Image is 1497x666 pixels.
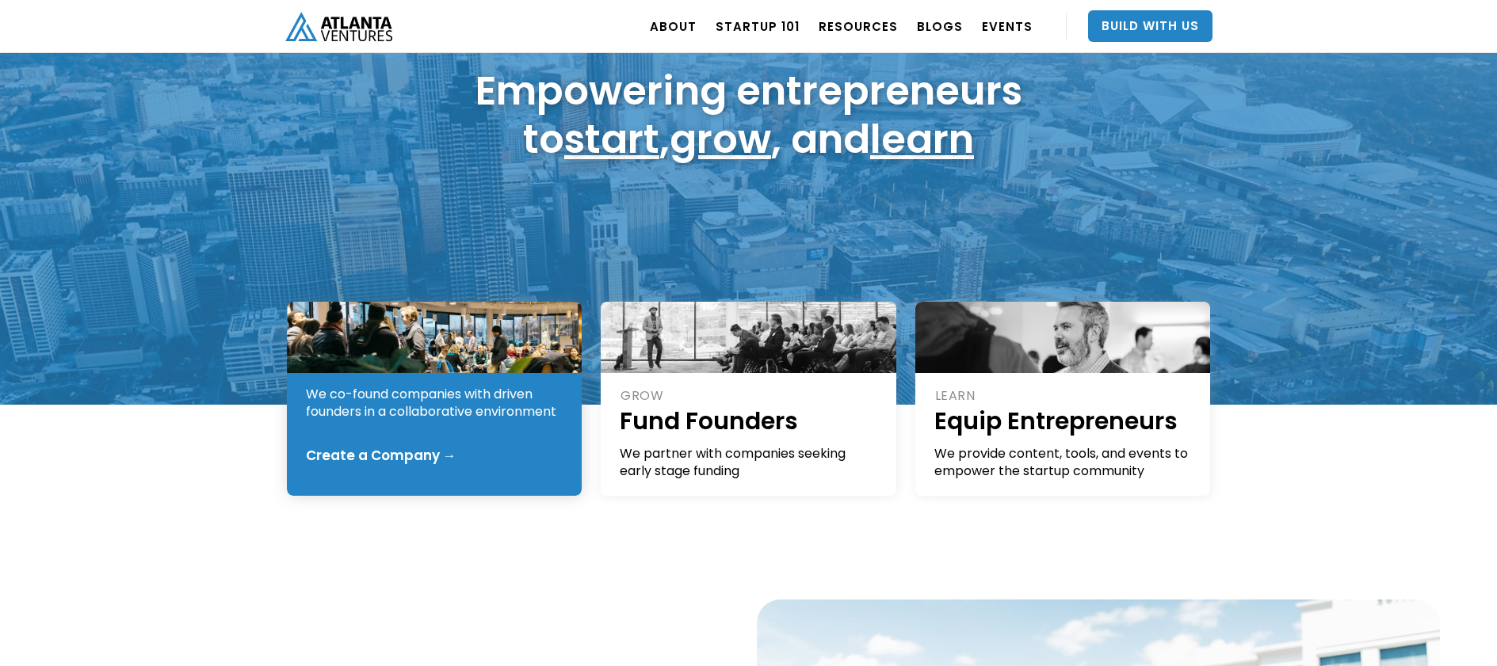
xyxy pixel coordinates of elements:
h1: Create Companies [306,345,565,378]
a: LEARNEquip EntrepreneursWe provide content, tools, and events to empower the startup community [915,302,1211,496]
a: BLOGS [917,4,963,48]
h1: Empowering entrepreneurs to , , and [475,67,1022,163]
div: We co-found companies with driven founders in a collaborative environment [306,386,565,421]
a: Startup 101 [716,4,800,48]
div: Create a Company → [306,447,456,463]
a: ABOUT [650,4,697,48]
div: We provide content, tools, and events to empower the startup community [934,445,1193,480]
h1: Equip Entrepreneurs [934,405,1193,437]
div: LEARN [935,387,1193,405]
h1: Fund Founders [620,405,879,437]
div: We partner with companies seeking early stage funding [620,445,879,480]
a: GROWFund FoundersWe partner with companies seeking early stage funding [601,302,896,496]
a: Build With Us [1088,10,1212,42]
a: start [564,111,659,167]
a: STARTCreate CompaniesWe co-found companies with driven founders in a collaborative environmentCre... [287,302,582,496]
a: grow [670,111,771,167]
a: EVENTS [982,4,1033,48]
a: learn [870,111,974,167]
div: GROW [621,387,879,405]
a: RESOURCES [819,4,898,48]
